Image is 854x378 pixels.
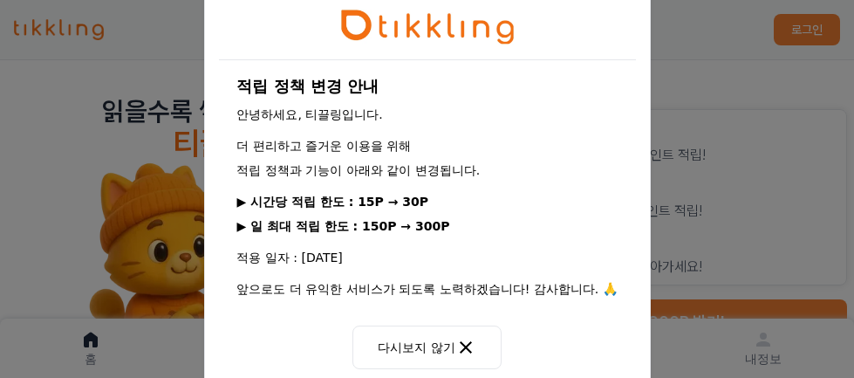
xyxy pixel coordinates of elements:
[352,326,501,369] button: 다시보지 않기
[236,137,617,155] p: 더 편리하고 즐거운 이용을 위해
[236,249,617,266] p: 적용 일자 : [DATE]
[236,106,617,123] p: 안녕하세요, 티끌링입니다.
[236,193,617,210] p: ▶ 시간당 적립 한도 : 15P → 30P
[236,280,617,298] p: 앞으로도 더 유익한 서비스가 되도록 노력하겠습니다! 감사합니다. 🙏
[236,217,617,235] p: ▶ 일 최대 적립 한도 : 150P → 300P
[236,162,617,179] p: 적립 정책과 기능이 아래와 같이 변경됩니다.
[236,74,617,99] h1: 적립 정책 변경 안내
[340,9,515,45] img: tikkling_character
